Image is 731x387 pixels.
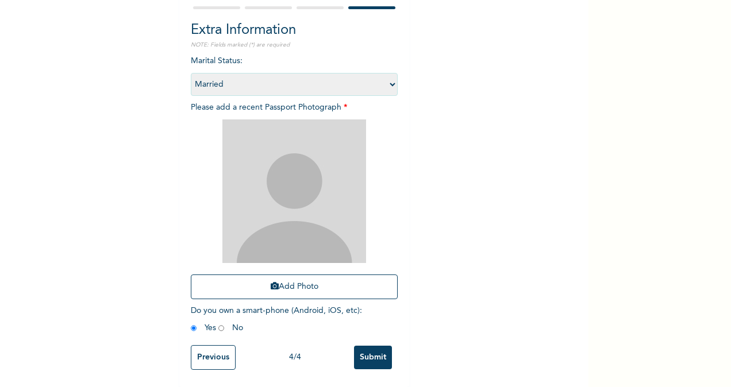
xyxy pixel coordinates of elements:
[191,345,236,370] input: Previous
[222,119,366,263] img: Crop
[191,41,398,49] p: NOTE: Fields marked (*) are required
[354,346,392,369] input: Submit
[191,20,398,41] h2: Extra Information
[191,307,362,332] span: Do you own a smart-phone (Android, iOS, etc) : Yes No
[191,103,398,305] span: Please add a recent Passport Photograph
[236,351,354,363] div: 4 / 4
[191,274,398,299] button: Add Photo
[191,57,398,88] span: Marital Status :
